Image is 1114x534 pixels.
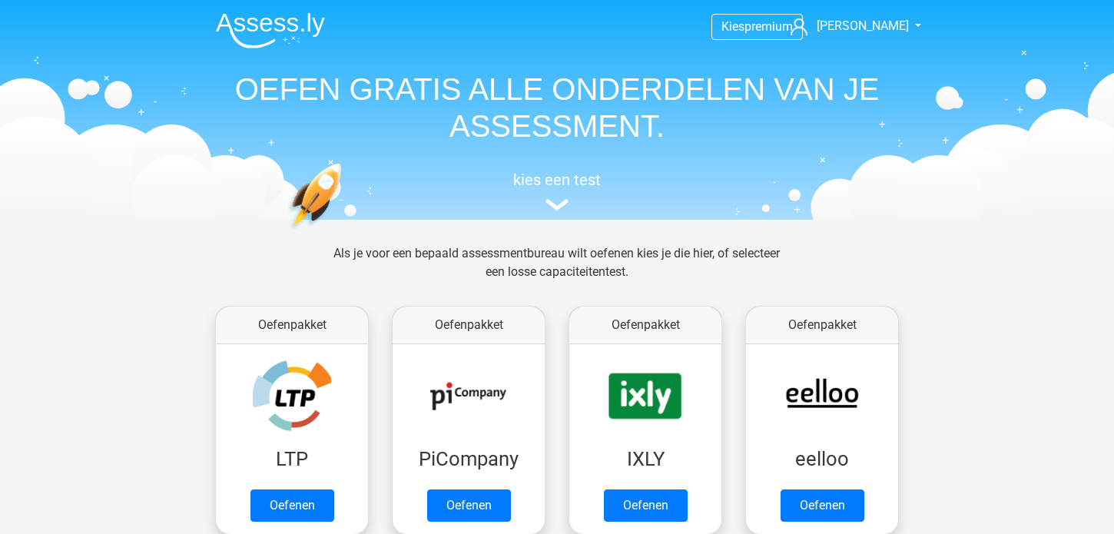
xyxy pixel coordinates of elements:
[744,19,793,34] span: premium
[781,489,864,522] a: Oefenen
[204,171,910,189] h5: kies een test
[216,12,325,48] img: Assessly
[204,71,910,144] h1: OEFEN GRATIS ALLE ONDERDELEN VAN JE ASSESSMENT.
[250,489,334,522] a: Oefenen
[784,17,910,35] a: [PERSON_NAME]
[204,171,910,211] a: kies een test
[712,16,802,37] a: Kiespremium
[817,18,909,33] span: [PERSON_NAME]
[321,244,792,300] div: Als je voor een bepaald assessmentbureau wilt oefenen kies je die hier, of selecteer een losse ca...
[288,163,401,302] img: oefenen
[427,489,511,522] a: Oefenen
[545,199,569,211] img: assessment
[721,19,744,34] span: Kies
[604,489,688,522] a: Oefenen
